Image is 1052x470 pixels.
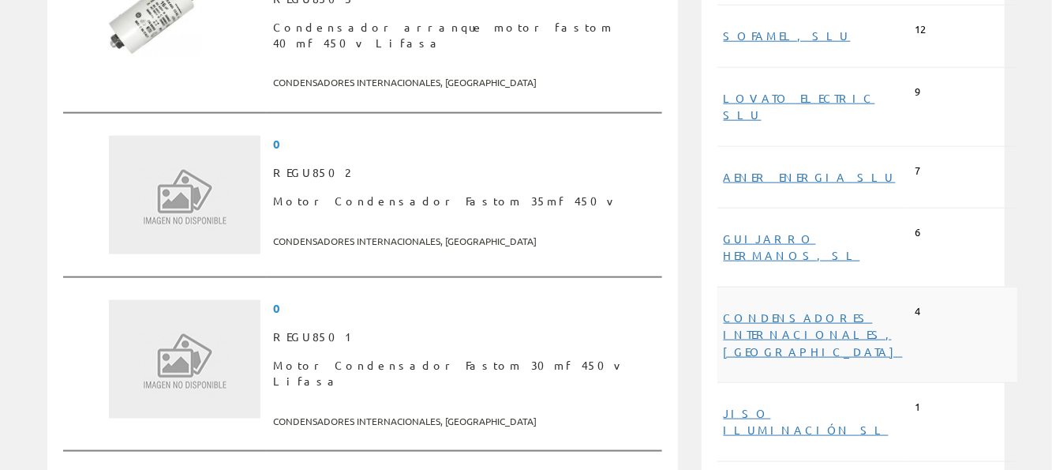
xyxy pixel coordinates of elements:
font: 4 [915,304,921,318]
font: 6 [915,225,921,239]
a: GUIJARRO HERMANOS, SL [724,231,860,262]
font: Condensador arranque motor fastom 40mf 450v Lifasa [273,20,613,50]
font: CONDENSADORES INTERNACIONALES, [GEOGRAPHIC_DATA] [273,415,537,427]
font: Motor Condensador Fastom 35mf 450v [273,194,617,208]
font: REGU8501 [273,329,358,344]
a: LOVATO ELECTRIC SLU [724,91,875,122]
font: CONDENSADORES INTERNACIONALES, [GEOGRAPHIC_DATA] [273,235,537,247]
font: 1 [915,400,921,413]
font: 0 [273,136,280,152]
font: 12 [915,22,927,36]
img: Sin imagen disponible [109,136,260,254]
a: JISO ILUMINACIÓN SL [724,406,889,437]
font: Motor Condensador Fastom 30mf 450v Lifasa [273,358,624,388]
font: 0 [273,300,280,316]
font: REGU8502 [273,165,350,179]
a: SOFAMEL, SLU [724,28,851,43]
img: Sin imagen disponible [109,300,260,419]
font: 7 [915,164,921,177]
font: 9 [915,85,921,98]
font: CONDENSADORES INTERNACIONALES, [GEOGRAPHIC_DATA] [273,76,537,88]
a: CONDENSADORES INTERNACIONALES, [GEOGRAPHIC_DATA] [724,310,903,359]
a: AENER ENERGIA SLU [724,170,896,184]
